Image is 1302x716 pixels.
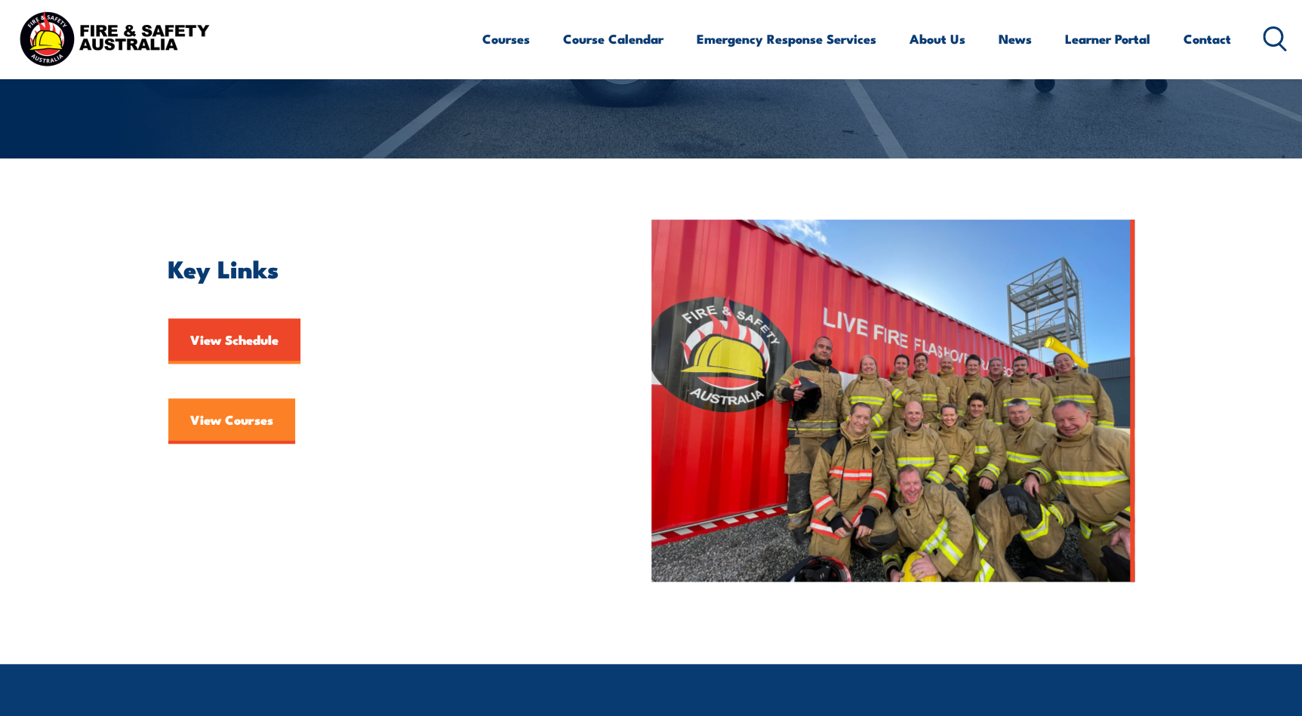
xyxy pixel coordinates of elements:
a: View Courses [168,398,295,444]
a: About Us [910,19,965,59]
img: FSA People – Team photo aug 2023 [651,220,1134,582]
a: Learner Portal [1065,19,1150,59]
a: Emergency Response Services [697,19,876,59]
a: Course Calendar [563,19,663,59]
a: Contact [1183,19,1231,59]
h2: Key Links [168,257,582,278]
a: Courses [482,19,530,59]
a: View Schedule [168,318,300,364]
a: News [999,19,1032,59]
